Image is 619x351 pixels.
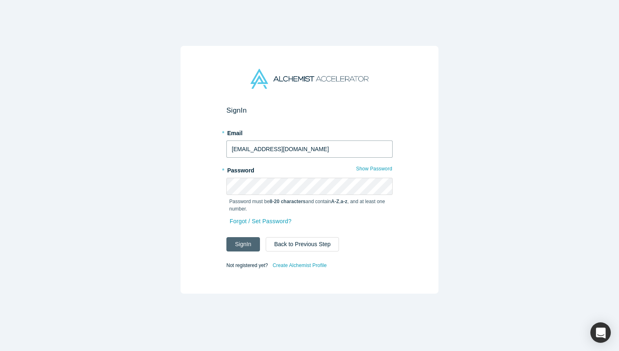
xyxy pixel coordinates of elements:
label: Email [226,126,393,138]
strong: 8-20 characters [270,199,306,204]
button: SignIn [226,237,260,251]
h2: Sign In [226,106,393,115]
img: Alchemist Accelerator Logo [251,69,368,89]
a: Forgot / Set Password? [229,214,292,229]
button: Show Password [356,163,393,174]
strong: A-Z [331,199,339,204]
label: Password [226,163,393,175]
button: Back to Previous Step [266,237,339,251]
p: Password must be and contain , , and at least one number. [229,198,390,213]
strong: a-z [341,199,348,204]
a: Create Alchemist Profile [272,260,327,271]
span: Not registered yet? [226,263,268,268]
